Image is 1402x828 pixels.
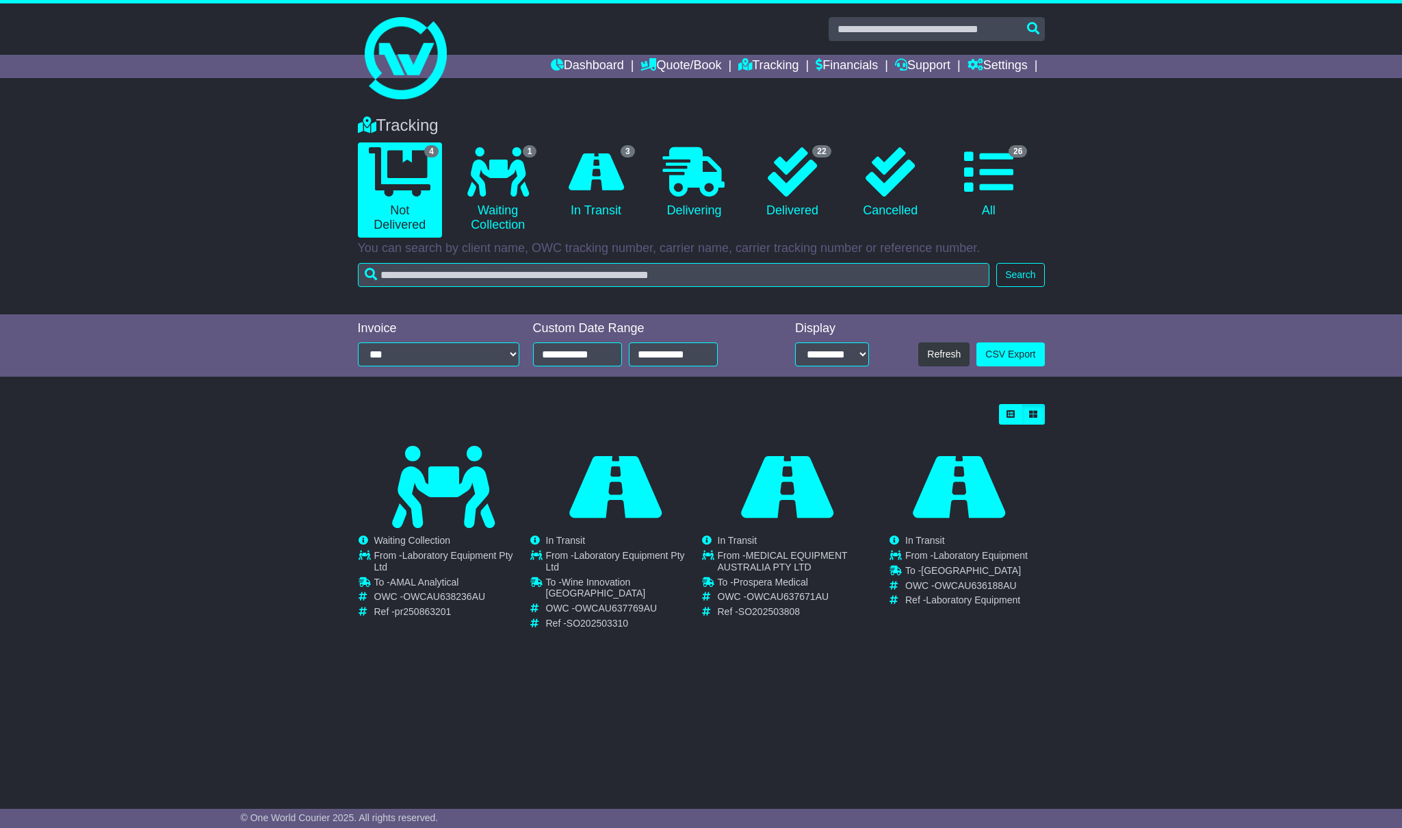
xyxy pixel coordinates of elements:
[718,550,872,577] td: From -
[905,550,1028,565] td: From -
[374,577,529,592] td: To -
[946,142,1030,223] a: 26 All
[848,142,933,223] a: Cancelled
[905,594,1028,606] td: Ref -
[895,55,950,78] a: Support
[750,142,834,223] a: 22 Delivered
[424,145,439,158] span: 4
[905,565,1028,580] td: To -
[968,55,1028,78] a: Settings
[921,565,1021,576] span: [GEOGRAPHIC_DATA]
[554,142,638,223] a: 3 In Transit
[905,535,945,546] span: In Transit
[935,580,1017,591] span: OWCAU636188AU
[1009,145,1027,158] span: 26
[718,577,872,592] td: To -
[575,603,657,614] span: OWCAU637769AU
[905,580,1028,595] td: OWC -
[546,577,701,603] td: To -
[816,55,878,78] a: Financials
[241,812,439,823] span: © One World Courier 2025. All rights reserved.
[718,591,872,606] td: OWC -
[546,618,701,629] td: Ref -
[640,55,721,78] a: Quote/Book
[374,550,529,577] td: From -
[738,606,800,617] span: SO202503808
[546,550,685,573] span: Laboratory Equipment Pty Ltd
[918,342,970,366] button: Refresh
[358,241,1045,256] p: You can search by client name, OWC tracking number, carrier name, carrier tracking number or refe...
[546,603,701,618] td: OWC -
[546,550,701,577] td: From -
[374,606,529,618] td: Ref -
[926,594,1020,605] span: Laboratory Equipment
[358,142,442,238] a: 4 Not Delivered
[456,142,540,238] a: 1 Waiting Collection
[551,55,624,78] a: Dashboard
[374,591,529,606] td: OWC -
[567,618,628,629] span: SO202503310
[718,606,872,618] td: Ref -
[395,606,452,617] span: pr250863201
[747,591,829,602] span: OWCAU637671AU
[390,577,459,588] span: AMAL Analytical
[621,145,635,158] span: 3
[358,321,519,336] div: Invoice
[795,321,869,336] div: Display
[374,550,513,573] span: Laboratory Equipment Pty Ltd
[718,550,848,573] span: MEDICAL EQUIPMENT AUSTRALIA PTY LTD
[652,142,736,223] a: Delivering
[812,145,831,158] span: 22
[523,145,537,158] span: 1
[976,342,1044,366] a: CSV Export
[351,116,1052,136] div: Tracking
[996,263,1044,287] button: Search
[374,535,451,546] span: Waiting Collection
[933,550,1028,561] span: Laboratory Equipment
[718,535,757,546] span: In Transit
[533,321,753,336] div: Custom Date Range
[734,577,808,588] span: Prospera Medical
[546,535,586,546] span: In Transit
[403,591,485,602] span: OWCAU638236AU
[546,577,646,599] span: Wine Innovation [GEOGRAPHIC_DATA]
[738,55,799,78] a: Tracking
